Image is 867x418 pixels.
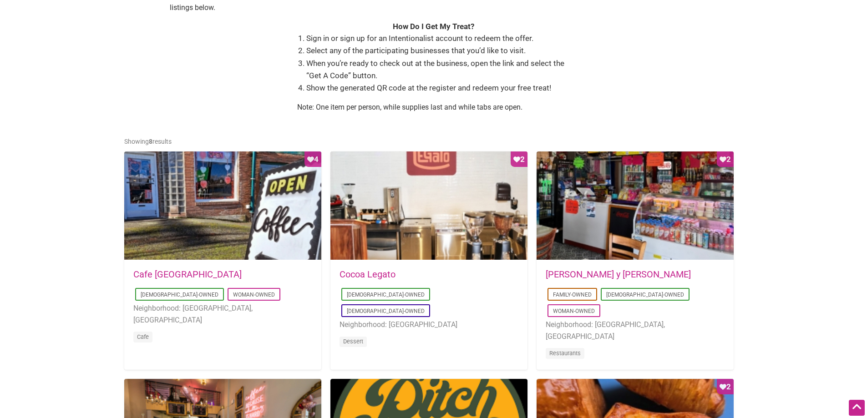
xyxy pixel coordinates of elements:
p: Note: One item per person, while supplies last and while tabs are open. [297,101,570,113]
a: Restaurants [549,350,581,357]
strong: How Do I Get My Treat? [393,22,474,31]
div: Scroll Back to Top [849,400,865,416]
a: Woman-Owned [553,308,595,314]
a: [DEMOGRAPHIC_DATA]-Owned [347,308,425,314]
li: Neighborhood: [GEOGRAPHIC_DATA], [GEOGRAPHIC_DATA] [546,319,725,342]
a: Dessert [343,338,363,345]
a: Family-Owned [553,292,592,298]
a: [DEMOGRAPHIC_DATA]-Owned [606,292,684,298]
li: Neighborhood: [GEOGRAPHIC_DATA] [340,319,518,331]
a: [PERSON_NAME] y [PERSON_NAME] [546,269,691,280]
li: Select any of the participating businesses that you’d like to visit. [306,45,570,57]
span: Showing results [124,138,172,145]
a: [DEMOGRAPHIC_DATA]-Owned [347,292,425,298]
li: Show the generated QR code at the register and redeem your free treat! [306,82,570,94]
li: Neighborhood: [GEOGRAPHIC_DATA], [GEOGRAPHIC_DATA] [133,302,312,326]
li: Sign in or sign up for an Intentionalist account to redeem the offer. [306,32,570,45]
a: Cocoa Legato [340,269,395,280]
a: Cafe [137,333,149,340]
b: 8 [149,138,152,145]
li: When you’re ready to check out at the business, open the link and select the “Get A Code” button. [306,57,570,82]
a: [DEMOGRAPHIC_DATA]-Owned [141,292,218,298]
a: Woman-Owned [233,292,275,298]
a: Cafe [GEOGRAPHIC_DATA] [133,269,242,280]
